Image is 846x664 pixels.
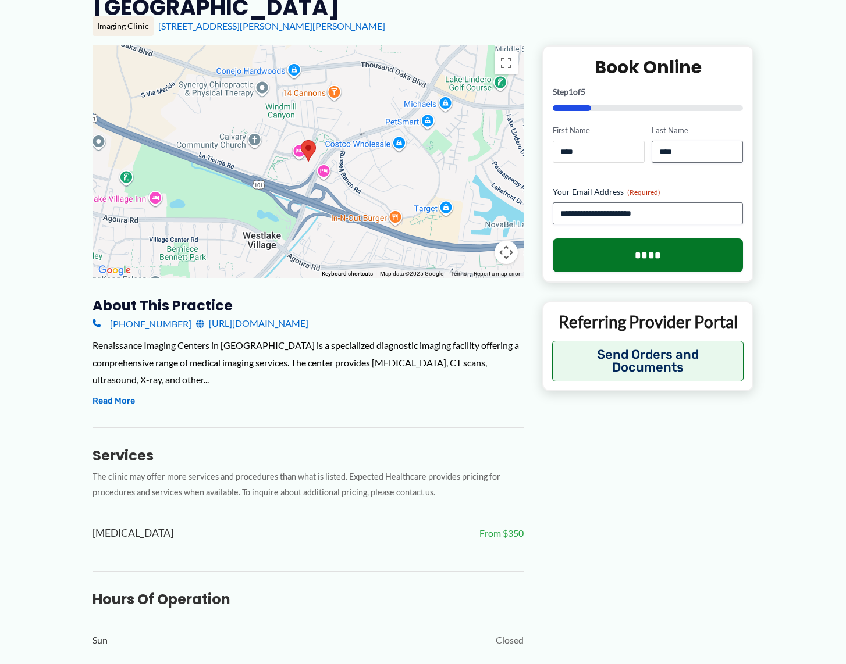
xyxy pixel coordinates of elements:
button: Send Orders and Documents [552,341,744,381]
img: Google [95,263,134,278]
a: Open this area in Google Maps (opens a new window) [95,263,134,278]
label: Last Name [652,125,743,136]
h3: Services [93,447,524,465]
span: 5 [581,87,585,97]
span: Map data ©2025 Google [380,270,443,277]
span: Closed [496,631,524,649]
label: First Name [553,125,644,136]
button: Keyboard shortcuts [322,270,373,278]
button: Map camera controls [495,241,518,264]
button: Read More [93,394,135,408]
span: From $350 [479,524,524,542]
h3: Hours of Operation [93,590,524,608]
p: Step of [553,88,743,96]
span: (Required) [627,188,660,197]
button: Toggle fullscreen view [495,51,518,74]
div: Renaissance Imaging Centers in [GEOGRAPHIC_DATA] is a specialized diagnostic imaging facility off... [93,337,524,388]
a: [STREET_ADDRESS][PERSON_NAME][PERSON_NAME] [158,20,385,31]
a: Report a map error [474,270,520,277]
a: [URL][DOMAIN_NAME] [196,315,308,332]
p: Referring Provider Portal [552,311,744,332]
span: Sun [93,631,108,649]
a: Terms (opens in new tab) [450,270,467,277]
label: Your Email Address [553,186,743,198]
p: The clinic may offer more services and procedures than what is listed. Expected Healthcare provid... [93,469,524,501]
a: [PHONE_NUMBER] [93,315,191,332]
span: [MEDICAL_DATA] [93,524,173,543]
h3: About this practice [93,297,524,315]
span: 1 [568,87,573,97]
h2: Book Online [553,56,743,78]
div: Imaging Clinic [93,16,154,36]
